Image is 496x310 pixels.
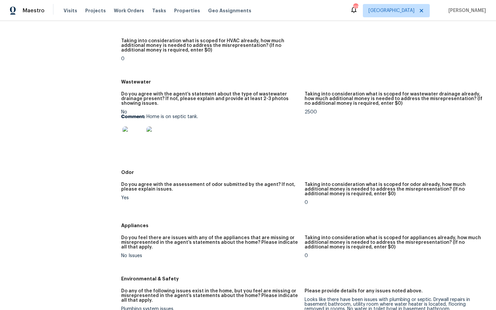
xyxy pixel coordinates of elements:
span: Properties [174,7,200,14]
span: [GEOGRAPHIC_DATA] [369,7,414,14]
div: No [121,110,299,152]
h5: Do you agree with the agent’s statement about the type of wastewater drainage present? If not, pl... [121,92,299,106]
b: Comment: [121,114,145,119]
h5: Taking into consideration what is scoped for odor already, how much additional money is needed to... [305,182,483,196]
span: Tasks [152,8,166,13]
span: Maestro [23,7,45,14]
div: Yes [121,196,299,200]
h5: Wastewater [121,78,488,85]
h5: Environmental & Safety [121,275,488,282]
h5: Please provide details for any issues noted above. [305,289,423,293]
span: Work Orders [114,7,144,14]
div: 2500 [305,110,483,114]
h5: Odor [121,169,488,176]
h5: Taking into consideration what is scoped for HVAC already, how much additional money is needed to... [121,39,299,53]
span: [PERSON_NAME] [446,7,486,14]
h5: Do you feel there are issues with any of the appliances that are missing or misrepresented in the... [121,235,299,249]
p: Home is on septic tank. [121,114,299,119]
h5: Taking into consideration what is scoped for wastewater drainage already, how much additional mon... [305,92,483,106]
h5: Taking into consideration what is scoped for appliances already, how much additional money is nee... [305,235,483,249]
div: 0 [305,200,483,205]
h5: Do you agree with the assessement of odor submitted by the agent? If not, please explain issues. [121,182,299,192]
h5: Appliances [121,222,488,229]
h5: Do any of the following issues exist in the home, but you feel are missing or misrepresented in t... [121,289,299,303]
div: 113 [353,4,358,11]
div: 0 [121,57,299,61]
span: Geo Assignments [208,7,251,14]
div: No Issues [121,253,299,258]
div: 0 [305,253,483,258]
span: Visits [64,7,77,14]
span: Projects [85,7,106,14]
